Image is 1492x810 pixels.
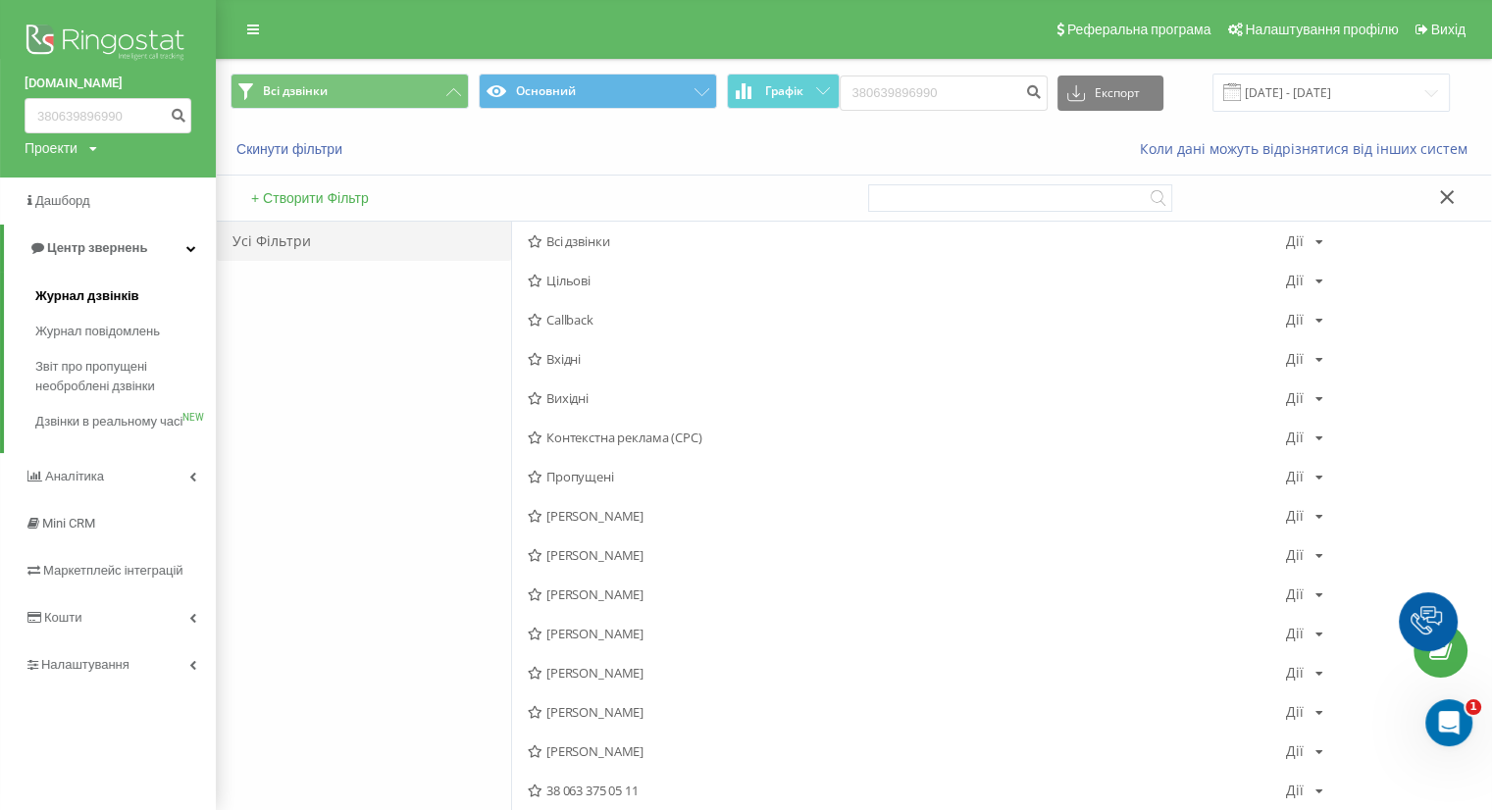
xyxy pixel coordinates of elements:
span: Налаштування [41,657,129,672]
div: Дії [1286,352,1304,366]
span: Всі дзвінки [528,234,1286,248]
input: Пошук за номером [840,76,1048,111]
div: Проекти [25,138,77,158]
span: Пропущені [528,470,1286,483]
span: Вихідні [528,391,1286,405]
button: Графік [727,74,840,109]
a: Дзвінки в реальному часіNEW [35,404,216,439]
span: [PERSON_NAME] [528,705,1286,719]
span: Вихід [1431,22,1466,37]
span: [PERSON_NAME] [528,666,1286,680]
span: Аналiтика [45,469,104,483]
span: Журнал дзвінків [35,286,139,306]
span: [PERSON_NAME] [528,587,1286,601]
img: Ringostat logo [25,20,191,69]
span: [PERSON_NAME] [528,509,1286,523]
span: Дашборд [35,193,90,208]
span: 1 [1466,699,1481,715]
button: Експорт [1057,76,1163,111]
div: Дії [1286,548,1304,562]
input: Пошук за номером [25,98,191,133]
span: Центр звернень [47,240,147,255]
span: Mini CRM [42,516,95,531]
button: + Створити Фільтр [245,189,375,207]
a: [DOMAIN_NAME] [25,74,191,93]
div: Дії [1286,627,1304,640]
a: Журнал дзвінків [35,278,216,314]
div: Дії [1286,587,1304,601]
div: Дії [1286,430,1304,444]
button: Основний [479,74,717,109]
span: Дзвінки в реальному часі [35,412,182,431]
span: Реферальна програма [1067,22,1211,37]
a: Журнал повідомлень [35,314,216,349]
span: Графік [765,84,803,98]
span: Всі дзвінки [263,83,328,99]
span: Звіт про пропущені необроблені дзвінки [35,357,206,396]
div: Дії [1286,391,1304,405]
span: Вхідні [528,352,1286,366]
span: Контекстна реклама (CPC) [528,430,1286,444]
span: [PERSON_NAME] [528,744,1286,758]
button: Скинути фільтри [231,140,352,158]
div: Дії [1286,744,1304,758]
div: Дії [1286,274,1304,287]
div: Дії [1286,470,1304,483]
span: Налаштування профілю [1245,22,1398,37]
div: Дії [1286,234,1304,248]
span: Callback [528,313,1286,327]
a: Коли дані можуть відрізнятися вiд інших систем [1140,139,1477,158]
button: Всі дзвінки [231,74,469,109]
span: Маркетплейс інтеграцій [43,563,183,578]
span: [PERSON_NAME] [528,548,1286,562]
a: Центр звернень [4,225,216,272]
span: 38 063 375 05 11 [528,784,1286,797]
a: Звіт про пропущені необроблені дзвінки [35,349,216,404]
div: Дії [1286,313,1304,327]
span: Цільові [528,274,1286,287]
iframe: Intercom live chat [1425,699,1472,746]
span: Кошти [44,610,81,625]
div: Дії [1286,705,1304,719]
span: [PERSON_NAME] [528,627,1286,640]
button: Закрити [1433,188,1462,209]
div: Усі Фільтри [217,222,511,261]
span: Журнал повідомлень [35,322,160,341]
div: Дії [1286,784,1304,797]
div: Дії [1286,509,1304,523]
div: Дії [1286,666,1304,680]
